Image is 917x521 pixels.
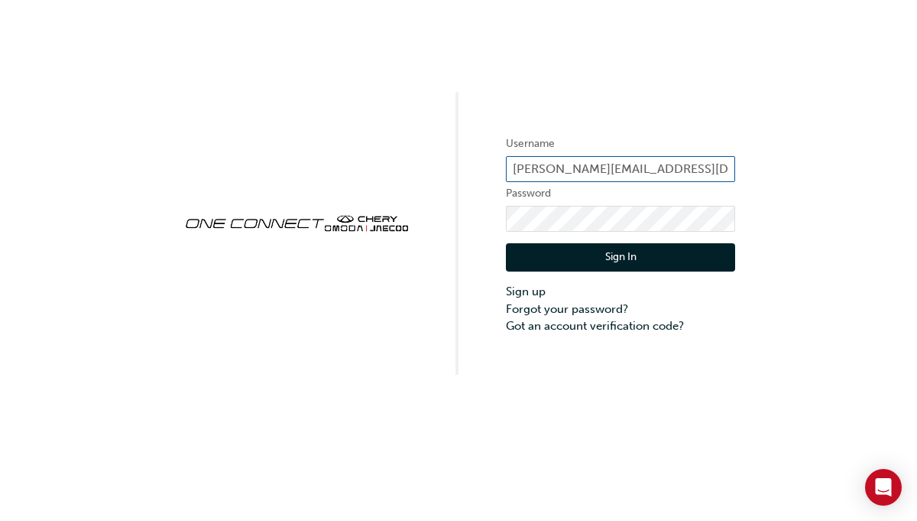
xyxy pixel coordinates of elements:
[506,156,735,182] input: Username
[506,135,735,153] label: Username
[506,317,735,335] a: Got an account verification code?
[506,184,735,203] label: Password
[506,301,735,318] a: Forgot your password?
[865,469,902,506] div: Open Intercom Messenger
[506,243,735,272] button: Sign In
[506,283,735,301] a: Sign up
[182,202,411,242] img: oneconnect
